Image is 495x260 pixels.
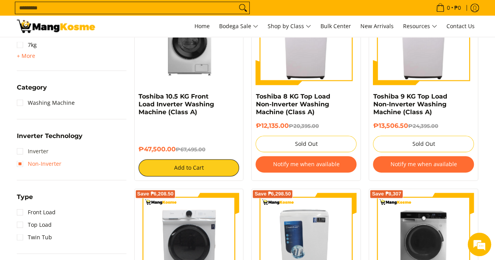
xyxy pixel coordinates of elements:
[17,84,47,91] span: Category
[256,136,356,152] button: Sold Out
[264,16,315,37] a: Shop by Class
[288,123,319,129] del: ₱20,395.00
[254,192,291,196] span: Save ₱6,298.50
[17,53,35,59] span: + More
[17,231,52,244] a: Twin Tub
[17,219,52,231] a: Top Load
[137,192,174,196] span: Save ₱6,208.50
[446,22,475,30] span: Contact Us
[434,4,463,12] span: •
[373,93,447,116] a: Toshiba 9 KG Top Load Non-Inverter Washing Machine (Class A)
[215,16,262,37] a: Bodega Sale
[103,16,479,37] nav: Main Menu
[373,136,474,152] button: Sold Out
[403,22,437,31] span: Resources
[356,16,398,37] a: New Arrivals
[17,133,83,145] summary: Open
[373,122,474,130] h6: ₱13,506.50
[17,97,75,109] a: Washing Machine
[373,156,474,172] button: Notify me when available
[17,133,83,139] span: Inverter Technology
[256,93,330,116] a: Toshiba 8 KG Top Load Non-Inverter Washing Machine (Class A)
[453,5,462,11] span: ₱0
[17,194,33,206] summary: Open
[176,146,205,152] del: ₱67,495.00
[194,22,210,30] span: Home
[17,51,35,61] summary: Open
[219,22,258,31] span: Bodega Sale
[399,16,441,37] a: Resources
[443,16,479,37] a: Contact Us
[408,123,438,129] del: ₱24,395.00
[317,16,355,37] a: Bulk Center
[139,145,239,153] h6: ₱47,500.00
[17,145,49,158] a: Inverter
[139,159,239,176] button: Add to Cart
[191,16,214,37] a: Home
[139,93,214,116] a: Toshiba 10.5 KG Front Load Inverter Washing Machine (Class A)
[320,22,351,30] span: Bulk Center
[17,84,47,97] summary: Open
[17,158,61,170] a: Non-Inverter
[17,194,33,200] span: Type
[256,122,356,130] h6: ₱12,135.00
[360,22,394,30] span: New Arrivals
[17,20,95,33] img: Washing Machines l Mang Kosme: Home Appliances Warehouse Sale Partner
[237,2,249,14] button: Search
[17,39,37,51] a: 7kg
[372,192,401,196] span: Save ₱8,307
[256,156,356,172] button: Notify me when available
[446,5,451,11] span: 0
[268,22,311,31] span: Shop by Class
[17,206,56,219] a: Front Load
